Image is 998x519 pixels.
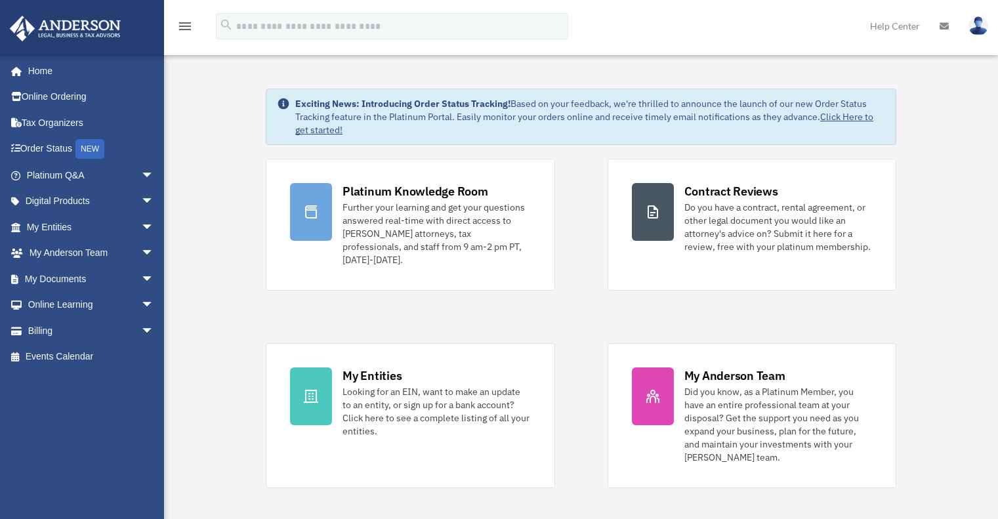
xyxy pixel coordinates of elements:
a: My Anderson Teamarrow_drop_down [9,240,174,266]
div: My Anderson Team [684,367,785,384]
a: Digital Productsarrow_drop_down [9,188,174,215]
span: arrow_drop_down [141,214,167,241]
span: arrow_drop_down [141,240,167,267]
img: User Pic [968,16,988,35]
a: Home [9,58,167,84]
div: Did you know, as a Platinum Member, you have an entire professional team at your disposal? Get th... [684,385,872,464]
div: Do you have a contract, rental agreement, or other legal document you would like an attorney's ad... [684,201,872,253]
img: Anderson Advisors Platinum Portal [6,16,125,41]
a: My Documentsarrow_drop_down [9,266,174,292]
div: My Entities [343,367,402,384]
i: search [219,18,234,32]
div: Based on your feedback, we're thrilled to announce the launch of our new Order Status Tracking fe... [295,97,885,136]
a: Billingarrow_drop_down [9,318,174,344]
a: Click Here to get started! [295,111,873,136]
a: My Anderson Team Did you know, as a Platinum Member, you have an entire professional team at your... [608,343,896,488]
a: Events Calendar [9,344,174,370]
a: Platinum Knowledge Room Further your learning and get your questions answered real-time with dire... [266,159,554,291]
span: arrow_drop_down [141,188,167,215]
div: Looking for an EIN, want to make an update to an entity, or sign up for a bank account? Click her... [343,385,530,438]
a: Online Ordering [9,84,174,110]
div: Contract Reviews [684,183,778,199]
a: My Entities Looking for an EIN, want to make an update to an entity, or sign up for a bank accoun... [266,343,554,488]
a: Platinum Q&Aarrow_drop_down [9,162,174,188]
span: arrow_drop_down [141,266,167,293]
span: arrow_drop_down [141,162,167,189]
span: arrow_drop_down [141,292,167,319]
a: Online Learningarrow_drop_down [9,292,174,318]
a: My Entitiesarrow_drop_down [9,214,174,240]
div: Platinum Knowledge Room [343,183,488,199]
div: NEW [75,139,104,159]
a: Order StatusNEW [9,136,174,163]
span: arrow_drop_down [141,318,167,344]
a: Contract Reviews Do you have a contract, rental agreement, or other legal document you would like... [608,159,896,291]
a: Tax Organizers [9,110,174,136]
a: menu [177,23,193,34]
strong: Exciting News: Introducing Order Status Tracking! [295,98,510,110]
div: Further your learning and get your questions answered real-time with direct access to [PERSON_NAM... [343,201,530,266]
i: menu [177,18,193,34]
